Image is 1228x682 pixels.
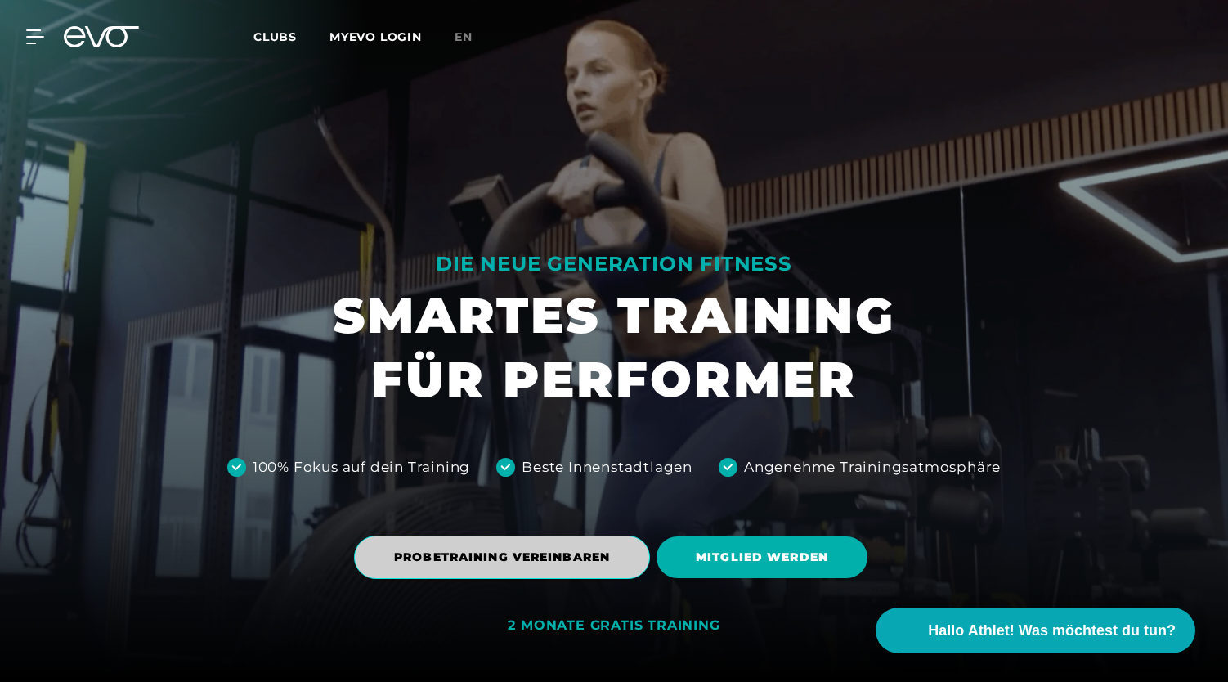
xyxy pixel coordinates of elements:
[876,608,1195,653] button: Hallo Athlet! Was möchtest du tun?
[522,457,692,478] div: Beste Innenstadtlagen
[253,457,470,478] div: 100% Fokus auf dein Training
[253,29,329,44] a: Clubs
[333,251,895,277] div: DIE NEUE GENERATION FITNESS
[744,457,1001,478] div: Angenehme Trainingsatmosphäre
[928,620,1176,642] span: Hallo Athlet! Was möchtest du tun?
[333,284,895,411] h1: SMARTES TRAINING FÜR PERFORMER
[455,29,473,44] span: en
[253,29,297,44] span: Clubs
[657,524,874,590] a: MITGLIED WERDEN
[329,29,422,44] a: MYEVO LOGIN
[394,549,610,566] span: PROBETRAINING VEREINBAREN
[508,617,719,635] div: 2 MONATE GRATIS TRAINING
[455,28,492,47] a: en
[696,549,828,566] span: MITGLIED WERDEN
[354,523,657,591] a: PROBETRAINING VEREINBAREN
